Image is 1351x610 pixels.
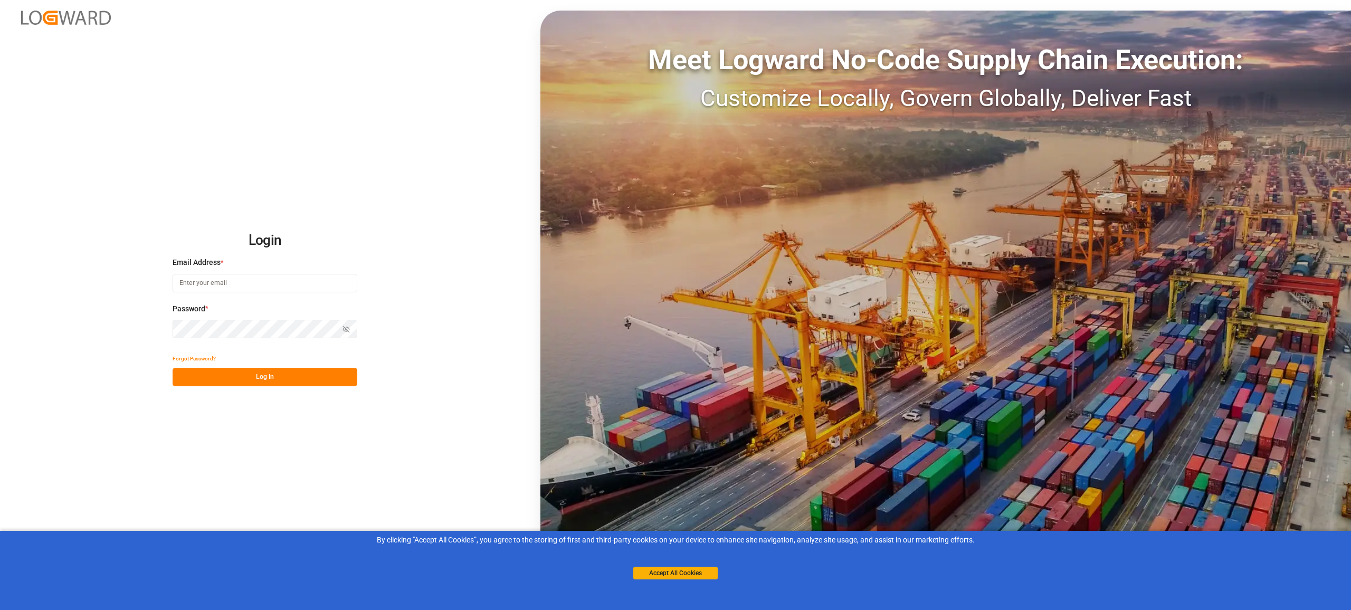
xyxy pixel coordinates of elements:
[173,274,357,292] input: Enter your email
[173,349,216,368] button: Forgot Password?
[173,257,221,268] span: Email Address
[21,11,111,25] img: Logward_new_orange.png
[173,224,357,258] h2: Login
[633,567,718,579] button: Accept All Cookies
[540,81,1351,116] div: Customize Locally, Govern Globally, Deliver Fast
[7,535,1344,546] div: By clicking "Accept All Cookies”, you agree to the storing of first and third-party cookies on yo...
[173,368,357,386] button: Log In
[173,303,205,314] span: Password
[540,40,1351,81] div: Meet Logward No-Code Supply Chain Execution:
